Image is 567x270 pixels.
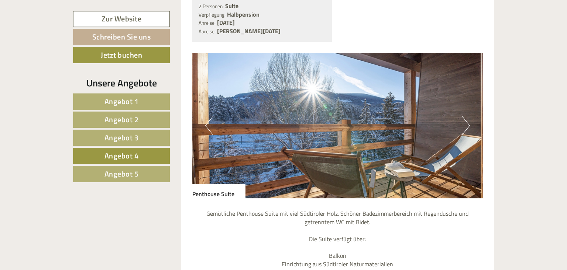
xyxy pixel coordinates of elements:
a: Schreiben Sie uns [73,29,170,45]
small: Abreise: [199,28,216,35]
b: [PERSON_NAME][DATE] [217,27,281,35]
span: Angebot 4 [104,150,139,161]
a: Zur Website [73,11,170,27]
b: Halbpension [227,10,260,19]
small: 2 Personen: [199,3,224,10]
b: Suite [225,1,238,10]
button: Previous [205,116,213,135]
button: Next [462,116,470,135]
small: Anreise: [199,19,216,27]
span: Angebot 3 [104,132,139,143]
div: Penthouse Suite [192,184,245,198]
b: [DATE] [217,18,235,27]
small: Verpflegung: [199,11,226,18]
span: Angebot 5 [104,168,139,180]
div: Unsere Angebote [73,76,170,90]
img: image [192,53,483,198]
span: Angebot 2 [104,114,139,125]
a: Jetzt buchen [73,47,170,63]
span: Angebot 1 [104,96,139,107]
